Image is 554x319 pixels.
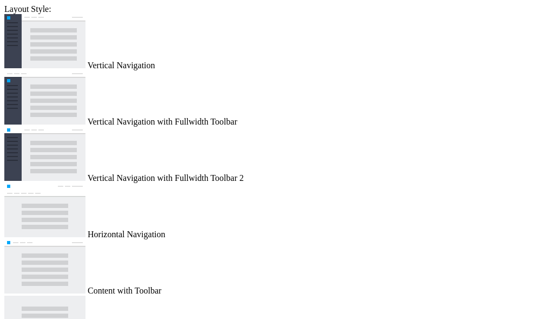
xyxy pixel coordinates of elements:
img: vertical-nav.jpg [4,14,85,68]
md-radio-button: Vertical Navigation with Fullwidth Toolbar [4,70,550,127]
span: Horizontal Navigation [88,230,166,239]
md-radio-button: Vertical Navigation [4,14,550,70]
img: horizontal-nav.jpg [4,183,85,237]
div: Layout Style: [4,4,550,14]
span: Vertical Navigation [88,61,155,70]
md-radio-button: Content with Toolbar [4,239,550,296]
img: vertical-nav-with-full-toolbar-2.jpg [4,127,85,181]
span: Vertical Navigation with Fullwidth Toolbar 2 [88,173,244,183]
md-radio-button: Horizontal Navigation [4,183,550,239]
md-radio-button: Vertical Navigation with Fullwidth Toolbar 2 [4,127,550,183]
img: vertical-nav-with-full-toolbar.jpg [4,70,85,125]
span: Content with Toolbar [88,286,161,295]
img: content-with-toolbar.jpg [4,239,85,294]
span: Vertical Navigation with Fullwidth Toolbar [88,117,238,126]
